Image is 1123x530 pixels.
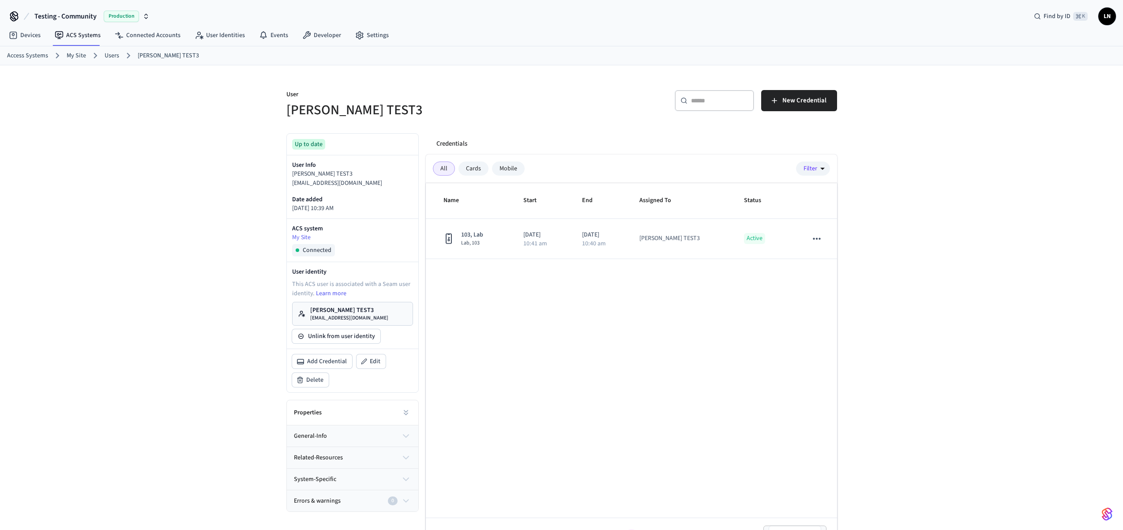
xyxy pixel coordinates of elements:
table: sticky table [426,183,837,259]
div: Mobile [492,162,525,176]
span: ⌘ K [1073,12,1088,21]
span: New Credential [782,95,826,106]
p: Active [744,233,765,244]
p: [PERSON_NAME] TEST3 [292,169,413,179]
p: [PERSON_NAME] TEST3 [310,306,388,315]
h5: [PERSON_NAME] TEST3 [286,101,556,119]
p: [EMAIL_ADDRESS][DOMAIN_NAME] [292,179,413,188]
a: My Site [67,51,86,60]
img: SeamLogoGradient.69752ec5.svg [1102,507,1112,521]
span: Name [443,194,470,207]
p: [DATE] 10:39 AM [292,204,413,213]
p: User Info [292,161,413,169]
a: Settings [348,27,396,43]
p: This ACS user is associated with a Seam user identity. [292,280,413,298]
button: New Credential [761,90,837,111]
span: Add Credential [307,357,347,366]
span: Start [523,194,548,207]
button: Add Credential [292,354,352,368]
span: Production [104,11,139,22]
p: User [286,90,556,101]
div: All [433,162,455,176]
button: related-resources [287,447,418,468]
a: Learn more [316,289,346,298]
p: ACS system [292,224,413,233]
span: LN [1099,8,1115,24]
div: [PERSON_NAME] TEST3 [639,234,700,243]
p: Date added [292,195,413,204]
button: Edit [357,354,386,368]
a: Devices [2,27,48,43]
a: Users [105,51,119,60]
span: Edit [370,357,380,366]
a: User Identities [188,27,252,43]
span: Testing - Community [34,11,97,22]
span: system-specific [294,475,336,484]
a: [PERSON_NAME] TEST3 [138,51,199,60]
span: Connected [303,246,331,255]
a: Connected Accounts [108,27,188,43]
h2: Properties [294,408,322,417]
button: Filter [796,162,830,176]
div: Find by ID⌘ K [1027,8,1095,24]
p: [DATE] [582,230,619,240]
p: [EMAIL_ADDRESS][DOMAIN_NAME] [310,315,388,322]
button: system-specific [287,469,418,490]
button: general-info [287,425,418,447]
span: Status [744,194,773,207]
button: Errors & warnings0 [287,490,418,511]
a: Events [252,27,295,43]
button: LN [1098,8,1116,25]
span: End [582,194,604,207]
button: Unlink from user identity [292,329,380,343]
span: related-resources [294,453,343,462]
p: 10:40 am [582,241,606,247]
p: [DATE] [523,230,561,240]
div: Up to date [292,139,325,150]
a: My Site [292,233,413,242]
button: Delete [292,373,329,387]
span: Errors & warnings [294,496,341,506]
a: Developer [295,27,348,43]
a: Access Systems [7,51,48,60]
span: 103, Lab [461,230,483,240]
a: [PERSON_NAME] TEST3[EMAIL_ADDRESS][DOMAIN_NAME] [292,302,413,326]
span: Assigned To [639,194,683,207]
button: Credentials [429,133,474,154]
span: Delete [306,376,323,384]
span: Find by ID [1044,12,1070,21]
div: Cards [458,162,488,176]
a: ACS Systems [48,27,108,43]
div: 0 [388,496,398,505]
span: Lab, 103 [461,240,483,247]
p: 10:41 am [523,241,547,247]
span: general-info [294,432,327,441]
p: User identity [292,267,413,276]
